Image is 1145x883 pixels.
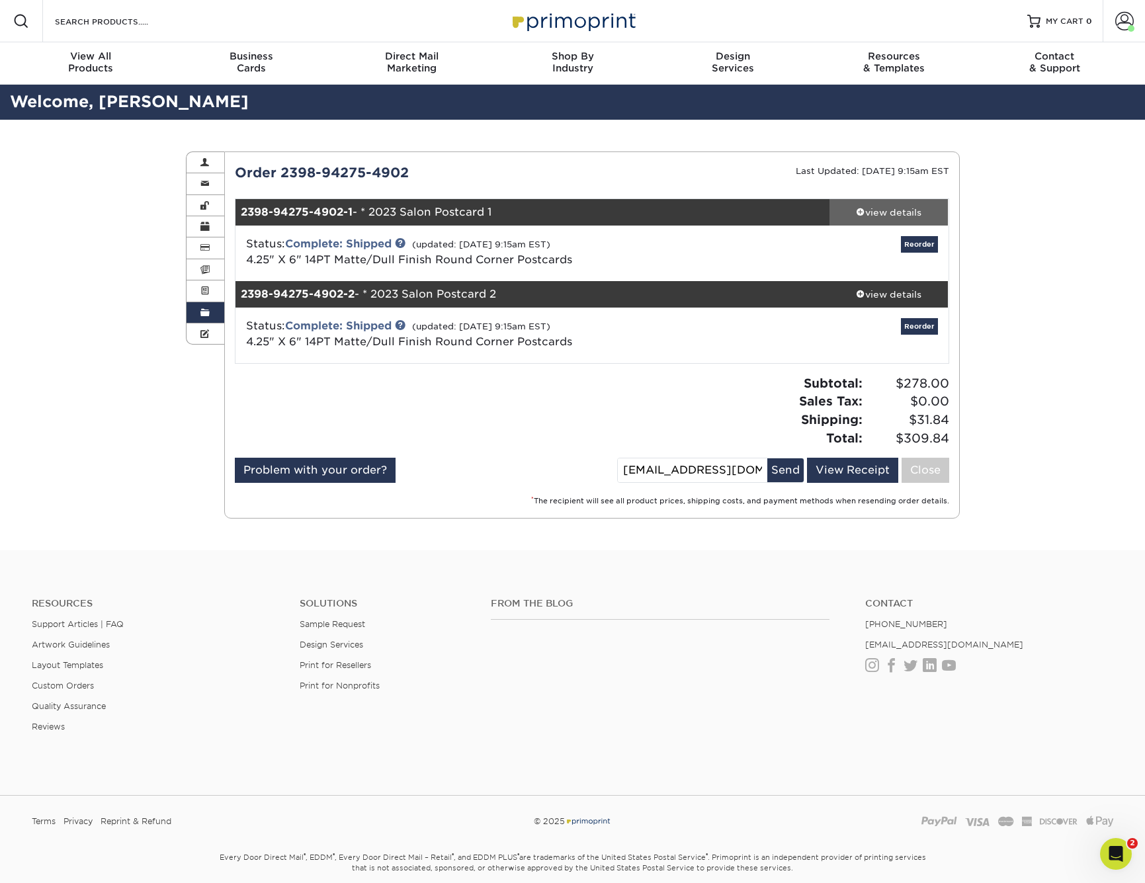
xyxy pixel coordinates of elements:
a: Problem with your order? [235,458,396,483]
span: Design [653,50,814,62]
div: Marketing [331,50,492,74]
button: Send [767,458,804,482]
div: - * 2023 Salon Postcard 1 [235,199,829,226]
a: Reorder [901,236,938,253]
small: Last Updated: [DATE] 9:15am EST [796,166,949,176]
span: MY CART [1046,16,1083,27]
img: Primoprint [507,7,639,35]
div: Products [11,50,171,74]
span: 0 [1086,17,1092,26]
a: DesignServices [653,42,814,85]
a: Reprint & Refund [101,812,171,831]
small: (updated: [DATE] 9:15am EST) [412,321,550,331]
div: - * 2023 Salon Postcard 2 [235,281,829,308]
sup: ® [452,852,454,859]
div: & Support [974,50,1135,74]
a: Terms [32,812,56,831]
strong: Sales Tax: [799,394,863,408]
a: Contact& Support [974,42,1135,85]
a: Quality Assurance [32,701,106,711]
iframe: Intercom live chat [1100,838,1132,870]
a: Complete: Shipped [285,237,392,250]
strong: Subtotal: [804,376,863,390]
small: The recipient will see all product prices, shipping costs, and payment methods when resending ord... [531,497,949,505]
a: [PHONE_NUMBER] [865,619,947,629]
a: Sample Request [300,619,365,629]
strong: Total: [826,431,863,445]
sup: ® [706,852,708,859]
a: Artwork Guidelines [32,640,110,650]
small: (updated: [DATE] 9:15am EST) [412,239,550,249]
span: $278.00 [867,374,949,393]
a: Close [902,458,949,483]
a: 4.25" X 6" 14PT Matte/Dull Finish Round Corner Postcards [246,335,572,348]
a: BusinessCards [171,42,331,85]
a: Print for Resellers [300,660,371,670]
a: Custom Orders [32,681,94,691]
div: Cards [171,50,331,74]
a: Contact [865,598,1113,609]
h4: Solutions [300,598,471,609]
div: Services [653,50,814,74]
a: [EMAIL_ADDRESS][DOMAIN_NAME] [865,640,1023,650]
span: View All [11,50,171,62]
a: Reorder [901,318,938,335]
div: Status: [236,236,710,268]
input: SEARCH PRODUCTS..... [54,13,183,29]
span: $0.00 [867,392,949,411]
span: $31.84 [867,411,949,429]
strong: 2398-94275-4902-1 [241,206,353,218]
a: view details [829,281,949,308]
a: view details [829,199,949,226]
span: Contact [974,50,1135,62]
strong: 2398-94275-4902-2 [241,288,355,300]
sup: ® [304,852,306,859]
div: © 2025 [389,812,756,831]
sup: ® [517,852,519,859]
span: $309.84 [867,429,949,448]
div: view details [829,206,949,219]
div: Order 2398-94275-4902 [225,163,592,183]
h4: Resources [32,598,280,609]
a: Complete: Shipped [285,319,392,332]
a: Resources& Templates [814,42,974,85]
strong: Shipping: [801,412,863,427]
div: view details [829,288,949,301]
iframe: Google Customer Reviews [3,843,112,878]
div: Status: [236,318,710,350]
span: Business [171,50,331,62]
span: Shop By [492,50,653,62]
a: Layout Templates [32,660,103,670]
div: & Templates [814,50,974,74]
a: View AllProducts [11,42,171,85]
a: Reviews [32,722,65,732]
a: Design Services [300,640,363,650]
a: Print for Nonprofits [300,681,380,691]
a: Direct MailMarketing [331,42,492,85]
a: Privacy [64,812,93,831]
h4: From the Blog [491,598,830,609]
a: View Receipt [807,458,898,483]
sup: ® [333,852,335,859]
span: Resources [814,50,974,62]
a: Support Articles | FAQ [32,619,124,629]
a: 4.25" X 6" 14PT Matte/Dull Finish Round Corner Postcards [246,253,572,266]
span: Direct Mail [331,50,492,62]
span: 2 [1127,838,1138,849]
div: Industry [492,50,653,74]
img: Primoprint [565,816,611,826]
a: Shop ByIndustry [492,42,653,85]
